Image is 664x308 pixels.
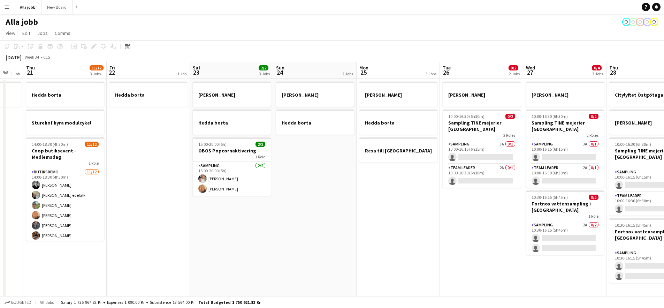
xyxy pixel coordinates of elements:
button: New Board [41,0,72,14]
app-user-avatar: Emil Hasselberg [622,18,631,26]
app-user-avatar: Stina Dahl [629,18,638,26]
div: Salary 1 735 967.82 kr + Expenses 1 090.00 kr + Subsistence 13 564.00 kr = [61,300,261,305]
span: Jobs [37,30,48,36]
div: CEST [43,54,52,60]
span: Week 34 [23,54,40,60]
button: Alla jobb [14,0,41,14]
span: Comms [55,30,70,36]
span: Budgeted [11,300,31,305]
a: Comms [52,29,73,38]
span: Edit [22,30,30,36]
div: [DATE] [6,54,22,61]
span: Total Budgeted 1 750 621.82 kr [198,300,261,305]
h1: Alla jobb [6,17,38,27]
app-user-avatar: Hedda Lagerbielke [643,18,651,26]
a: Edit [20,29,33,38]
app-user-avatar: Hedda Lagerbielke [636,18,644,26]
app-user-avatar: August Löfgren [650,18,658,26]
a: Jobs [35,29,51,38]
span: All jobs [38,300,55,305]
a: View [3,29,18,38]
span: View [6,30,15,36]
button: Budgeted [3,299,32,306]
